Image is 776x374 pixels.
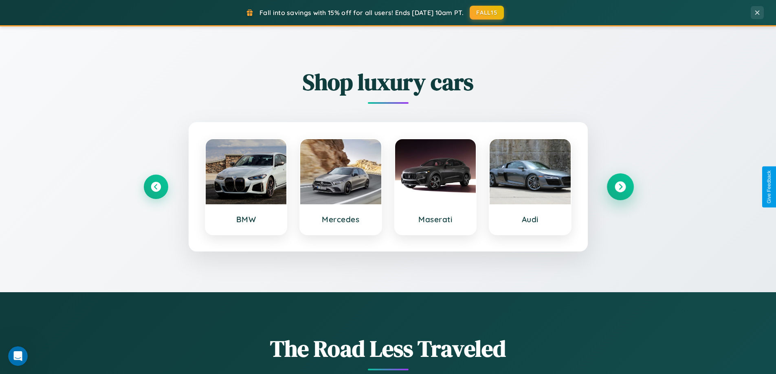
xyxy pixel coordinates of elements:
[498,214,563,224] h3: Audi
[214,214,279,224] h3: BMW
[308,214,373,224] h3: Mercedes
[144,333,633,364] h1: The Road Less Traveled
[144,66,633,98] h2: Shop luxury cars
[259,9,464,17] span: Fall into savings with 15% off for all users! Ends [DATE] 10am PT.
[8,346,28,366] iframe: Intercom live chat
[470,6,504,20] button: FALL15
[766,171,772,203] div: Give Feedback
[403,214,468,224] h3: Maserati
